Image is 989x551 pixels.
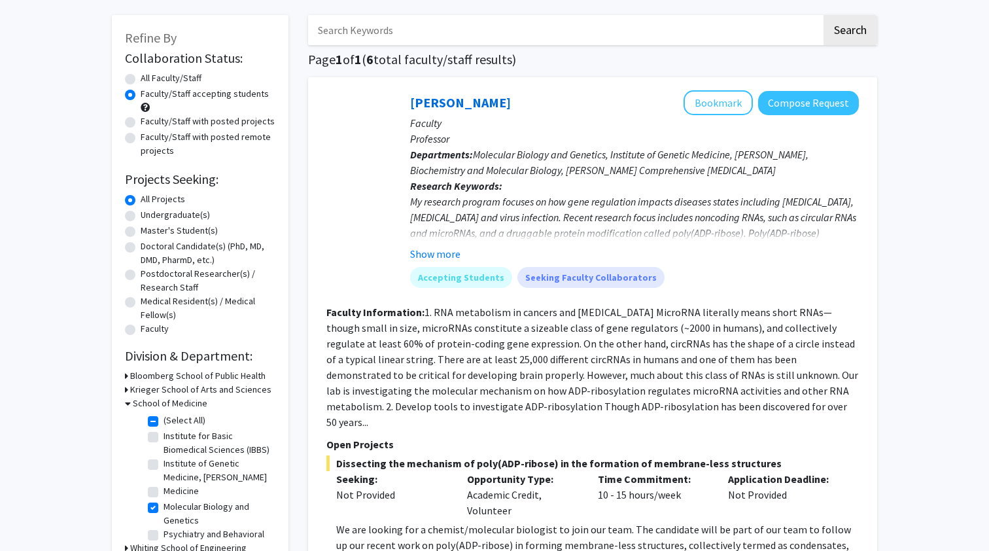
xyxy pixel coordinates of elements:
[125,348,275,364] h2: Division & Department:
[824,15,877,45] button: Search
[125,50,275,66] h2: Collaboration Status:
[130,383,271,397] h3: Krieger School of Arts and Sciences
[164,414,205,427] label: (Select All)
[598,471,709,487] p: Time Commitment:
[336,471,447,487] p: Seeking:
[125,171,275,187] h2: Projects Seeking:
[130,369,266,383] h3: Bloomberg School of Public Health
[308,15,822,45] input: Search Keywords
[588,471,719,518] div: 10 - 15 hours/week
[164,500,272,527] label: Molecular Biology and Genetics
[410,267,512,288] mat-chip: Accepting Students
[718,471,849,518] div: Not Provided
[141,267,275,294] label: Postdoctoral Researcher(s) / Research Staff
[728,471,839,487] p: Application Deadline:
[141,224,218,238] label: Master's Student(s)
[410,179,502,192] b: Research Keywords:
[164,484,199,498] label: Medicine
[141,240,275,267] label: Doctoral Candidate(s) (PhD, MD, DMD, PharmD, etc.)
[141,294,275,322] label: Medical Resident(s) / Medical Fellow(s)
[164,429,272,457] label: Institute for Basic Biomedical Sciences (IBBS)
[410,131,859,147] p: Professor
[410,115,859,131] p: Faculty
[133,397,207,410] h3: School of Medicine
[141,87,269,101] label: Faculty/Staff accepting students
[326,436,859,452] p: Open Projects
[457,471,588,518] div: Academic Credit, Volunteer
[336,487,447,503] div: Not Provided
[141,192,185,206] label: All Projects
[141,71,201,85] label: All Faculty/Staff
[410,148,808,177] span: Molecular Biology and Genetics, Institute of Genetic Medicine, [PERSON_NAME], Biochemistry and Mo...
[326,306,425,319] b: Faculty Information:
[467,471,578,487] p: Opportunity Type:
[141,208,210,222] label: Undergraduate(s)
[164,457,272,484] label: Institute of Genetic Medicine, [PERSON_NAME]
[141,115,275,128] label: Faculty/Staff with posted projects
[308,52,877,67] h1: Page of ( total faculty/staff results)
[326,306,858,429] fg-read-more: 1. RNA metabolism in cancers and [MEDICAL_DATA] MicroRNA literally means short RNAs—though small ...
[125,29,177,46] span: Refine By
[326,455,859,471] span: Dissecting the mechanism of poly(ADP-ribose) in the formation of membrane-less structures
[141,130,275,158] label: Faculty/Staff with posted remote projects
[336,51,343,67] span: 1
[684,90,753,115] button: Add Anthony K. L. Leung to Bookmarks
[355,51,362,67] span: 1
[410,246,460,262] button: Show more
[410,194,859,335] div: My research program focuses on how gene regulation impacts diseases states including [MEDICAL_DAT...
[410,148,473,161] b: Departments:
[10,492,56,541] iframe: Chat
[366,51,373,67] span: 6
[517,267,665,288] mat-chip: Seeking Faculty Collaborators
[410,94,511,111] a: [PERSON_NAME]
[758,91,859,115] button: Compose Request to Anthony K. L. Leung
[141,322,169,336] label: Faculty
